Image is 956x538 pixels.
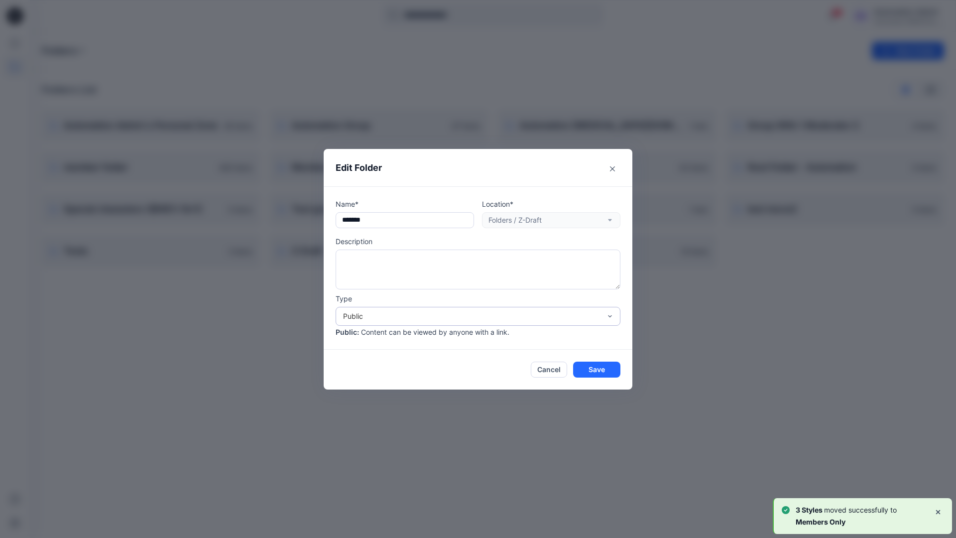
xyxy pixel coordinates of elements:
[324,149,632,186] header: Edit Folder
[336,293,620,304] p: Type
[336,199,474,209] p: Name*
[769,494,956,538] div: Notifications-bottom-right
[361,327,509,337] p: Content can be viewed by anyone with a link.
[604,161,620,177] button: Close
[482,199,620,209] p: Location*
[336,327,359,337] p: Public :
[796,518,845,526] b: Members Only
[796,506,824,514] b: 3 Styles
[336,236,620,247] p: Description
[796,504,926,528] p: moved successfully to
[573,362,620,378] button: Save
[531,362,567,378] button: Cancel
[343,311,601,321] div: Public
